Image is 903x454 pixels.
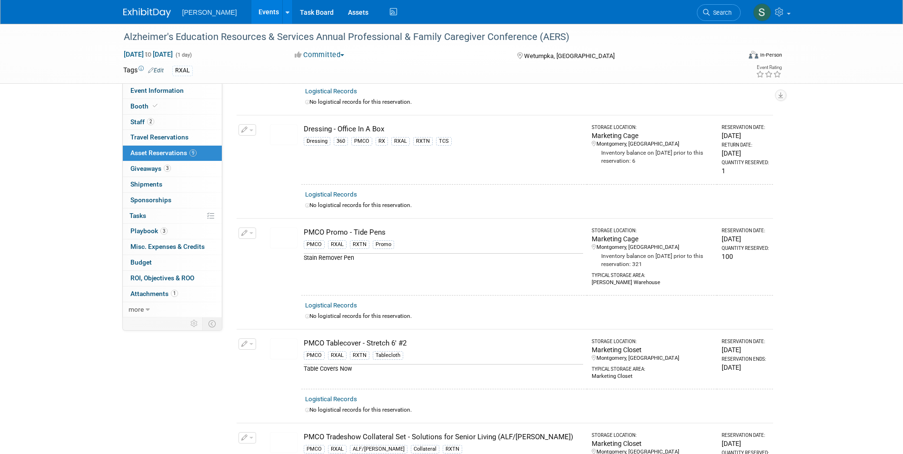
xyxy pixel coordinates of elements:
[328,445,347,454] div: RXAL
[129,306,144,313] span: more
[592,345,714,355] div: Marketing Closet
[130,227,168,235] span: Playbook
[722,439,769,448] div: [DATE]
[123,255,222,270] a: Budget
[376,137,388,146] div: RX
[291,50,348,60] button: Committed
[305,201,769,209] div: No logistical records for this reservation.
[123,130,222,145] a: Travel Reservations
[592,373,714,380] div: Marketing Closet
[304,351,325,360] div: PMCO
[722,148,769,158] div: [DATE]
[123,286,222,302] a: Attachments1
[722,338,769,345] div: Reservation Date:
[123,50,173,59] span: [DATE] [DATE]
[130,290,178,297] span: Attachments
[350,445,407,454] div: ALF/[PERSON_NAME]
[130,87,184,94] span: Event Information
[304,240,325,249] div: PMCO
[722,124,769,131] div: Reservation Date:
[189,149,197,157] span: 9
[592,279,714,286] div: [PERSON_NAME] Warehouse
[411,445,439,454] div: Collateral
[270,432,298,453] img: View Images
[351,137,372,146] div: PMCO
[123,115,222,130] a: Staff2
[592,362,714,373] div: Typical Storage Area:
[685,49,783,64] div: Event Format
[592,338,714,345] div: Storage Location:
[186,317,203,330] td: Personalize Event Tab Strip
[123,302,222,317] a: more
[722,245,769,252] div: Quantity Reserved:
[304,432,583,442] div: PMCO Tradeshow Collateral Set - Solutions for Senior Living (ALF/[PERSON_NAME])
[144,50,153,58] span: to
[123,208,222,224] a: Tasks
[304,253,583,262] div: Stain Remover Pen
[373,351,403,360] div: Tablecloth
[722,432,769,439] div: Reservation Date:
[123,271,222,286] a: ROI, Objectives & ROO
[592,251,714,268] div: Inventory balance on [DATE] prior to this reservation: 321
[722,166,769,176] div: 1
[120,29,726,46] div: Alzheimer's Education Resources & Services Annual Professional & Family Caregiver Conference (AERS)
[710,9,732,16] span: Search
[305,312,769,320] div: No logistical records for this reservation.
[123,8,171,18] img: ExhibitDay
[592,244,714,251] div: Montgomery, [GEOGRAPHIC_DATA]
[305,88,357,95] a: Logistical Records
[436,137,452,146] div: TCS
[129,212,146,219] span: Tasks
[753,3,771,21] img: Samia Goodwyn
[123,146,222,161] a: Asset Reservations9
[722,227,769,234] div: Reservation Date:
[130,243,205,250] span: Misc. Expenses & Credits
[592,227,714,234] div: Storage Location:
[130,274,194,282] span: ROI, Objectives & ROO
[171,290,178,297] span: 1
[592,124,714,131] div: Storage Location:
[722,142,769,148] div: Return Date:
[722,131,769,140] div: [DATE]
[175,52,192,58] span: (1 day)
[130,133,189,141] span: Travel Reservations
[164,165,171,172] span: 3
[130,149,197,157] span: Asset Reservations
[123,65,164,76] td: Tags
[147,118,154,125] span: 2
[304,338,583,348] div: PMCO Tablecover - Stretch 6' #2
[304,124,583,134] div: Dressing - Office In A Box
[130,165,171,172] span: Giveaways
[592,432,714,439] div: Storage Location:
[722,252,769,261] div: 100
[592,140,714,148] div: Montgomery, [GEOGRAPHIC_DATA]
[722,356,769,363] div: Reservation Ends:
[305,98,769,106] div: No logistical records for this reservation.
[722,363,769,372] div: [DATE]
[350,240,369,249] div: RXTN
[592,355,714,362] div: Montgomery, [GEOGRAPHIC_DATA]
[749,51,758,59] img: Format-Inperson.png
[123,224,222,239] a: Playbook3
[270,227,298,248] img: View Images
[304,137,330,146] div: Dressing
[123,99,222,114] a: Booth
[592,268,714,279] div: Typical Storage Area:
[697,4,741,21] a: Search
[270,124,298,145] img: View Images
[304,445,325,454] div: PMCO
[148,67,164,74] a: Edit
[722,234,769,244] div: [DATE]
[328,240,347,249] div: RXAL
[373,240,394,249] div: Promo
[130,102,159,110] span: Booth
[123,161,222,177] a: Giveaways3
[592,234,714,244] div: Marketing Cage
[123,193,222,208] a: Sponsorships
[153,103,158,109] i: Booth reservation complete
[123,83,222,99] a: Event Information
[270,338,298,359] img: View Images
[722,345,769,355] div: [DATE]
[182,9,237,16] span: [PERSON_NAME]
[413,137,433,146] div: RXTN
